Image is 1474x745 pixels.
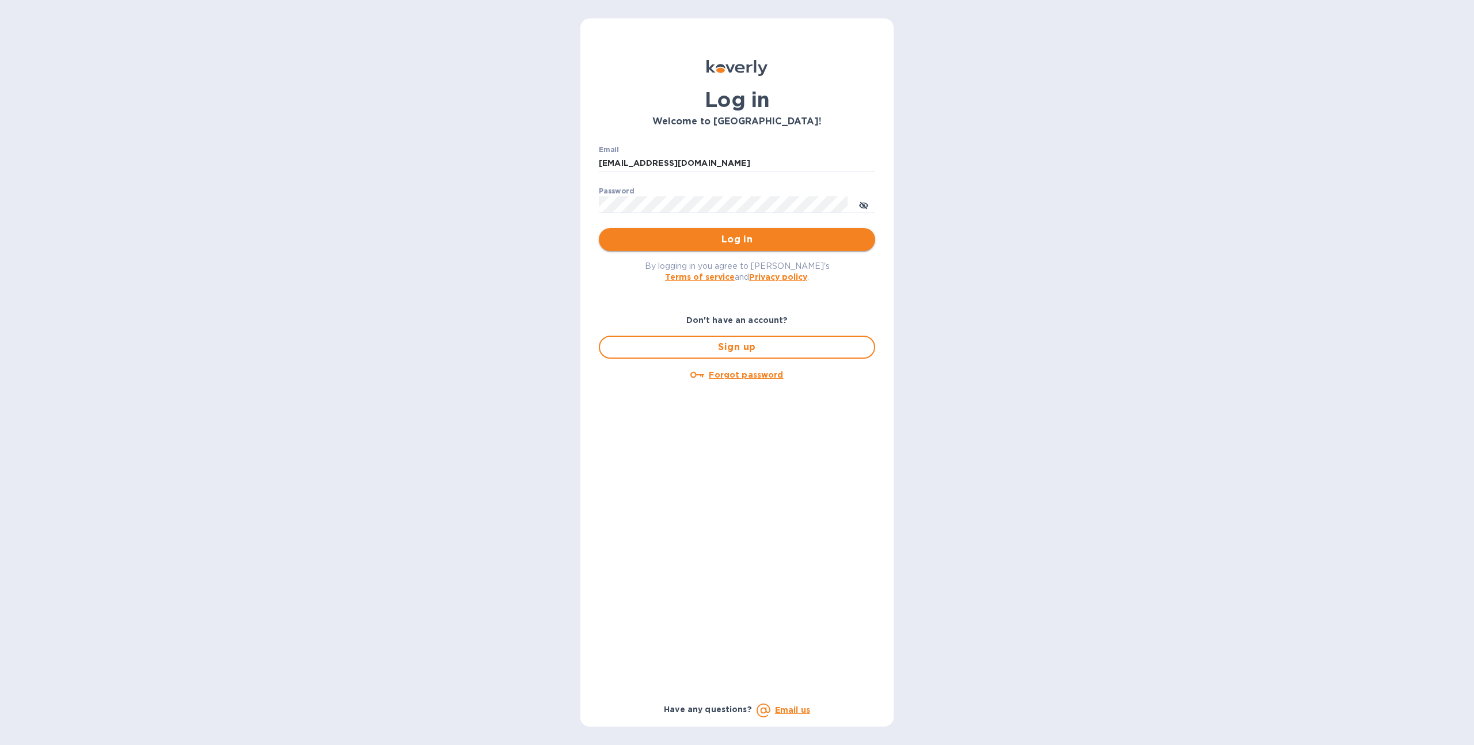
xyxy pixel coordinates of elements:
span: Log in [608,233,866,246]
a: Terms of service [665,272,735,282]
button: Sign up [599,336,875,359]
button: toggle password visibility [852,193,875,216]
b: Don't have an account? [686,316,788,325]
a: Email us [775,705,810,714]
label: Password [599,188,634,195]
img: Koverly [706,60,768,76]
h1: Log in [599,88,875,112]
input: Enter email address [599,155,875,172]
u: Forgot password [709,370,783,379]
h3: Welcome to [GEOGRAPHIC_DATA]! [599,116,875,127]
a: Privacy policy [749,272,807,282]
button: Log in [599,228,875,251]
span: Sign up [609,340,865,354]
span: By logging in you agree to [PERSON_NAME]'s and . [645,261,830,282]
label: Email [599,146,619,153]
b: Have any questions? [664,705,752,714]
